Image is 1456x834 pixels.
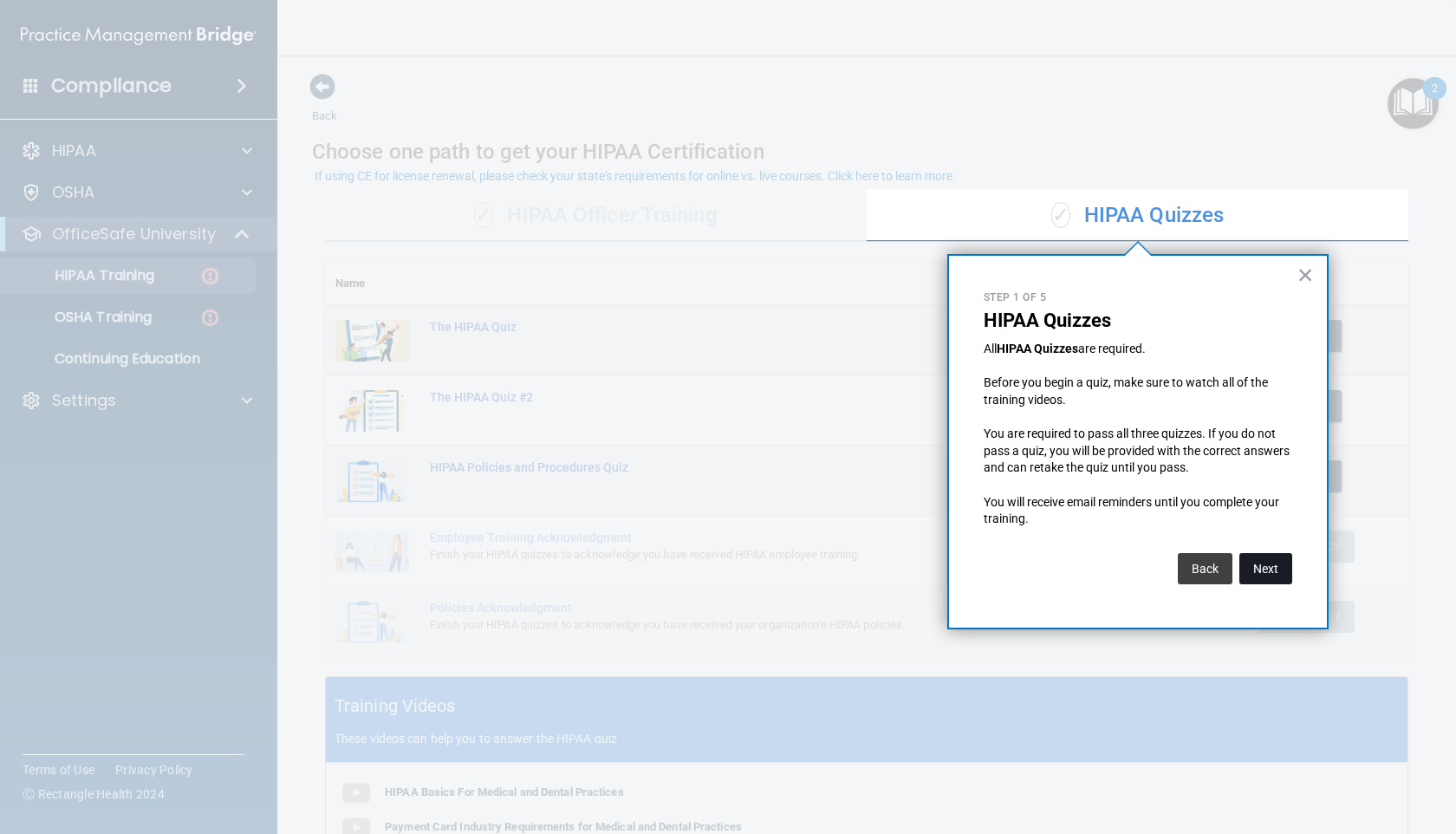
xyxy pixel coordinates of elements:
[1297,261,1314,289] button: Close
[1078,342,1146,355] span: are required.
[1239,553,1292,584] button: Next
[1178,553,1232,584] button: Back
[984,309,1292,332] p: HIPAA Quizzes
[984,375,1292,408] p: Before you begin a quiz, make sure to watch all of the training videos.
[997,342,1078,355] strong: HIPAA Quizzes
[867,190,1408,242] div: HIPAA Quizzes
[984,426,1292,477] p: You are required to pass all three quizzes. If you do not pass a quiz, you will be provided with ...
[984,342,997,355] span: All
[1051,202,1070,228] span: ✓
[984,290,1292,305] p: Step 1 of 5
[984,494,1292,528] p: You will receive email reminders until you complete your training.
